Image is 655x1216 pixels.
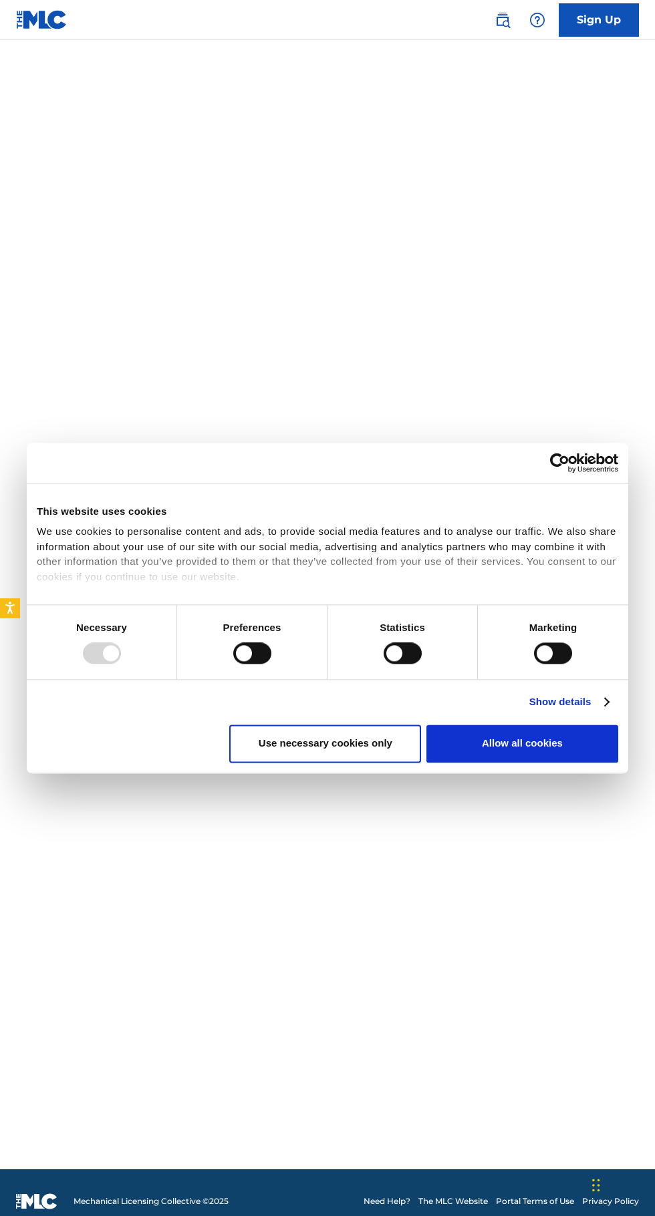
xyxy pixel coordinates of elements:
[489,7,516,33] a: Public Search
[495,12,511,28] img: search
[559,3,639,37] a: Sign Up
[418,1195,488,1207] a: The MLC Website
[37,503,618,520] div: This website uses cookies
[592,1165,600,1205] div: Drag
[529,695,608,711] a: Show details
[529,12,545,28] img: help
[364,1195,410,1207] a: Need Help?
[76,622,127,633] strong: Necessary
[229,725,421,763] button: Use necessary cookies only
[426,725,618,763] button: Allow all cookies
[380,622,425,633] strong: Statistics
[74,1195,229,1207] span: Mechanical Licensing Collective © 2025
[16,10,68,29] img: MLC Logo
[524,7,551,33] div: Help
[588,1152,655,1216] iframe: Chat Widget
[37,524,618,584] div: We use cookies to personalise content and ads, to provide social media features and to analyse ou...
[16,1193,57,1209] img: logo
[496,1195,574,1207] a: Portal Terms of Use
[223,622,281,633] strong: Preferences
[582,1195,639,1207] a: Privacy Policy
[529,622,577,633] strong: Marketing
[501,453,618,473] a: Usercentrics Cookiebot - opens in a new window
